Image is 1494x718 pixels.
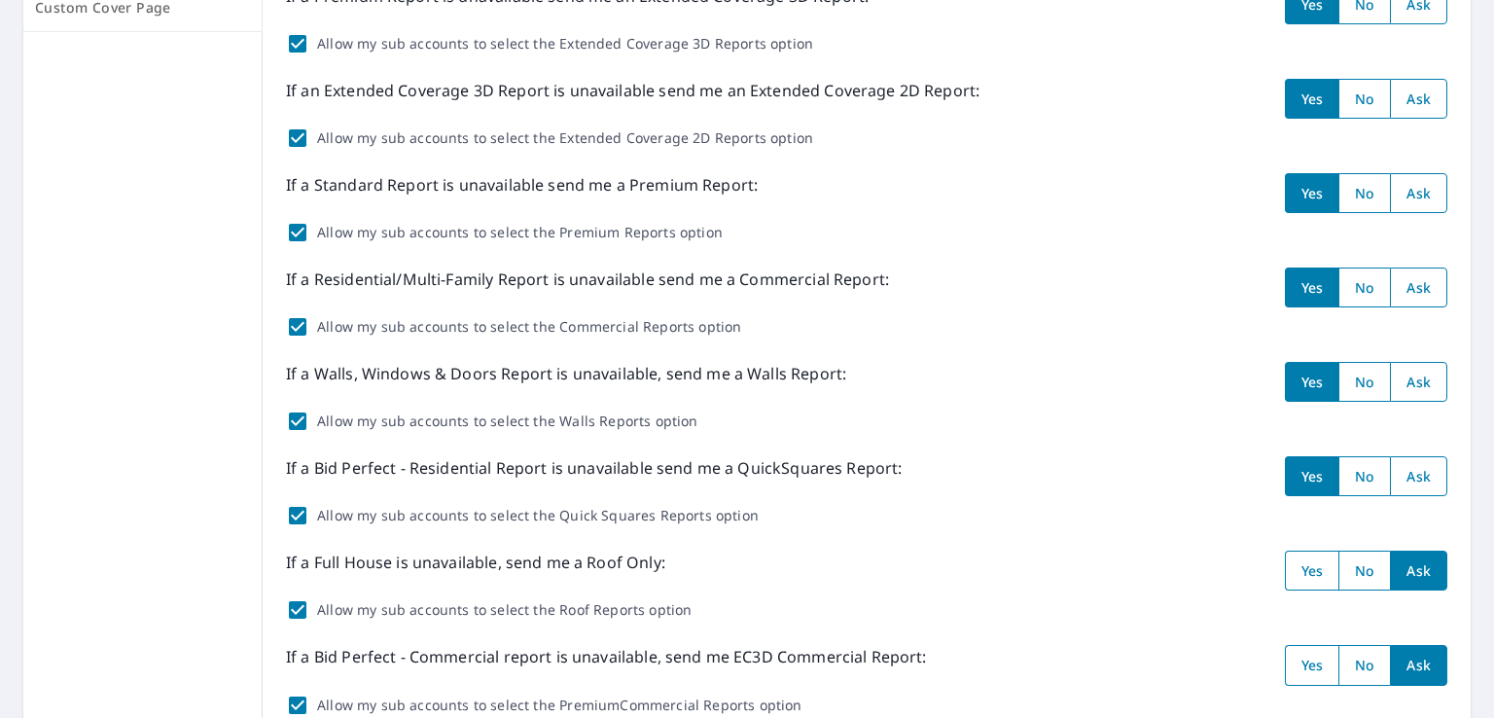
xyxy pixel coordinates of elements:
[286,362,846,402] p: If a Walls, Windows & Doors Report is unavailable, send me a Walls Report:
[317,601,692,619] label: Allow my sub accounts to select the Roof Reports option
[317,507,759,524] label: Allow my sub accounts to select the Quick Squares Reports option
[286,456,902,496] p: If a Bid Perfect - Residential Report is unavailable send me a QuickSquares Report:
[317,413,698,430] label: Allow my sub accounts to select the Walls Reports option
[317,129,813,147] label: Allow my sub accounts to select the Extended Coverage 2D Reports option
[317,35,813,53] label: Allow my sub accounts to select the Extended Coverage 3D Reports option
[317,697,802,714] label: Allow my sub accounts to select the PremiumCommercial Reports option
[317,318,741,336] label: Allow my sub accounts to select the Commercial Reports option
[286,268,889,307] p: If a Residential/Multi-Family Report is unavailable send me a Commercial Report:
[286,645,927,685] p: If a Bid Perfect - Commercial report is unavailable, send me EC3D Commercial Report:
[286,79,979,119] p: If an Extended Coverage 3D Report is unavailable send me an Extended Coverage 2D Report:
[317,224,723,241] label: Allow my sub accounts to select the Premium Reports option
[286,173,758,213] p: If a Standard Report is unavailable send me a Premium Report:
[286,551,665,591] p: If a Full House is unavailable, send me a Roof Only:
